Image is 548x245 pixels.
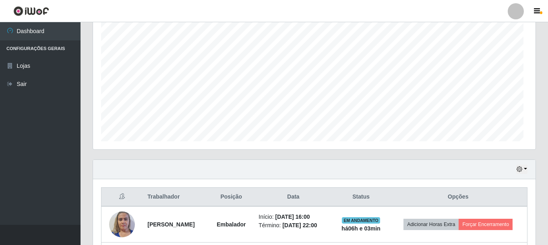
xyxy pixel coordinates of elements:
li: Término: [258,221,328,230]
button: Forçar Encerramento [459,219,513,230]
th: Data [254,188,333,207]
strong: [PERSON_NAME] [147,221,194,228]
img: 1752868236583.jpeg [109,207,135,241]
img: CoreUI Logo [13,6,49,16]
th: Opções [389,188,527,207]
th: Trabalhador [143,188,209,207]
li: Início: [258,213,328,221]
time: [DATE] 16:00 [275,214,310,220]
th: Posição [209,188,254,207]
th: Status [333,188,389,207]
button: Adicionar Horas Extra [403,219,459,230]
span: EM ANDAMENTO [342,217,380,224]
strong: Embalador [217,221,246,228]
strong: há 06 h e 03 min [341,225,380,232]
time: [DATE] 22:00 [282,222,317,228]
